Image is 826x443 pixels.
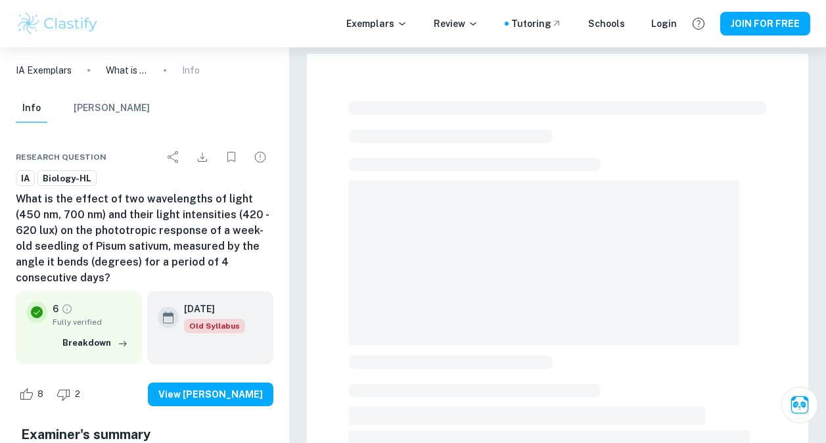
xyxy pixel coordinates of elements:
button: Ask Clai [781,386,818,423]
a: Biology-HL [37,170,97,187]
a: Tutoring [511,16,562,31]
button: Breakdown [59,333,131,353]
h6: What is the effect of two wavelengths of light (450 nm, 700 nm) and their light intensities (420 ... [16,191,273,286]
button: JOIN FOR FREE [720,12,810,35]
button: View [PERSON_NAME] [148,383,273,406]
a: Login [651,16,677,31]
p: Review [434,16,478,31]
span: 8 [30,388,51,401]
div: Share [160,144,187,170]
div: Starting from the May 2025 session, the Biology IA requirements have changed. It's OK to refer to... [184,319,245,333]
button: [PERSON_NAME] [74,94,150,123]
span: 2 [68,388,87,401]
span: Old Syllabus [184,319,245,333]
a: IA Exemplars [16,63,72,78]
button: Info [16,94,47,123]
div: Bookmark [218,144,244,170]
a: Grade fully verified [61,303,73,315]
span: Fully verified [53,316,131,328]
a: IA [16,170,35,187]
div: Report issue [247,144,273,170]
div: Dislike [53,384,87,405]
img: Clastify logo [16,11,99,37]
div: Download [189,144,216,170]
span: Biology-HL [38,172,96,185]
div: Like [16,384,51,405]
h6: [DATE] [184,302,235,316]
p: 6 [53,302,58,316]
a: Schools [588,16,625,31]
span: IA [16,172,34,185]
p: What is the effect of two wavelengths of light (450 nm, 700 nm) and their light intensities (420 ... [106,63,148,78]
p: Exemplars [346,16,407,31]
p: Info [182,63,200,78]
span: Research question [16,151,106,163]
button: Help and Feedback [687,12,710,35]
